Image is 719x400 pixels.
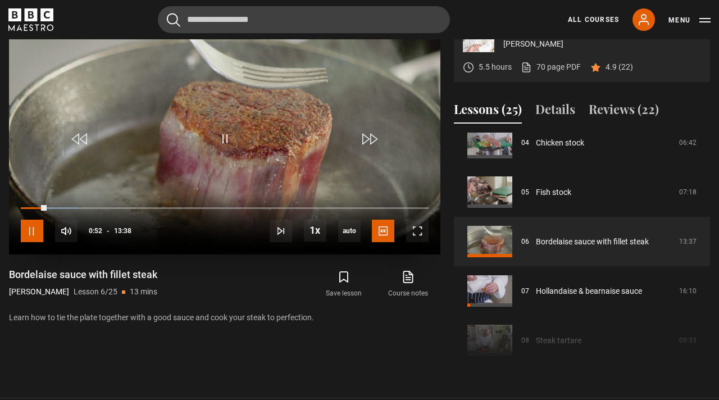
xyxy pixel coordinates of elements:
[536,187,571,198] a: Fish stock
[338,220,361,242] span: auto
[503,38,701,50] p: [PERSON_NAME]
[21,220,43,242] button: Pause
[338,220,361,242] div: Current quality: 720p
[535,100,575,124] button: Details
[479,61,512,73] p: 5.5 hours
[304,219,326,242] button: Playback Rate
[158,6,450,33] input: Search
[376,268,440,301] a: Course notes
[9,12,440,254] video-js: Video Player
[55,220,78,242] button: Mute
[8,8,53,31] svg: BBC Maestro
[167,13,180,27] button: Submit the search query
[372,220,394,242] button: Captions
[107,227,110,235] span: -
[536,236,649,248] a: Bordelaise sauce with fillet steak
[114,221,131,241] span: 13:38
[606,61,633,73] p: 4.9 (22)
[89,221,102,241] span: 0:52
[536,137,584,149] a: Chicken stock
[130,286,157,298] p: 13 mins
[406,220,429,242] button: Fullscreen
[454,100,522,124] button: Lessons (25)
[21,207,429,210] div: Progress Bar
[521,61,581,73] a: 70 page PDF
[589,100,659,124] button: Reviews (22)
[9,312,440,324] p: Learn how to tie the plate together with a good sauce and cook your steak to perfection.
[74,286,117,298] p: Lesson 6/25
[668,15,711,26] button: Toggle navigation
[312,268,376,301] button: Save lesson
[9,268,157,281] h1: Bordelaise sauce with fillet steak
[536,285,642,297] a: Hollandaise & bearnaise sauce
[568,15,619,25] a: All Courses
[9,286,69,298] p: [PERSON_NAME]
[270,220,292,242] button: Next Lesson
